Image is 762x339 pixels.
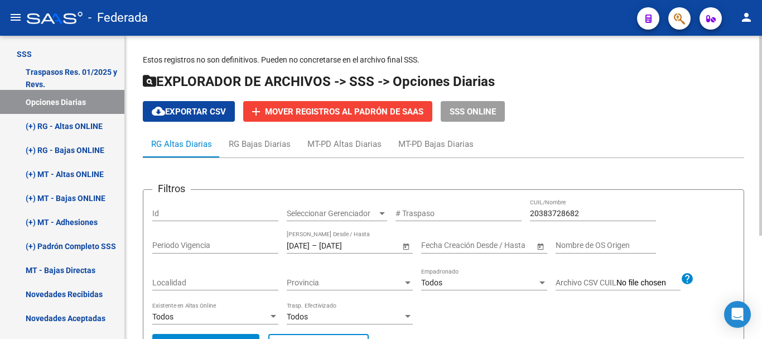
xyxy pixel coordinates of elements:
span: - Federada [88,6,148,30]
button: Open calendar [400,240,412,252]
div: MT-PD Bajas Diarias [398,138,474,150]
h3: Filtros [152,181,191,197]
span: Seleccionar Gerenciador [287,209,377,218]
input: Archivo CSV CUIL [616,278,681,288]
span: Todos [287,312,308,321]
div: RG Bajas Diarias [229,138,291,150]
input: Start date [421,241,456,250]
mat-icon: add [249,105,263,118]
mat-icon: menu [9,11,22,24]
button: Exportar CSV [143,101,235,122]
span: Archivo CSV CUIL [556,278,616,287]
span: EXPLORADOR DE ARCHIVOS -> SSS -> Opciones Diarias [143,74,495,89]
p: Estos registros no son definitivos. Pueden no concretarse en el archivo final SSS. [143,54,744,66]
input: End date [465,241,520,250]
span: Todos [421,278,442,287]
mat-icon: help [681,272,694,285]
mat-icon: cloud_download [152,104,165,118]
span: Exportar CSV [152,107,226,117]
span: – [312,241,317,250]
button: Open calendar [534,240,546,252]
span: Mover registros al PADRÓN de SAAS [265,107,423,117]
button: SSS ONLINE [441,101,505,122]
mat-icon: person [740,11,753,24]
span: Provincia [287,278,403,288]
div: RG Altas Diarias [151,138,212,150]
input: Start date [287,241,310,250]
div: MT-PD Altas Diarias [307,138,382,150]
button: Mover registros al PADRÓN de SAAS [243,101,432,122]
span: Todos [152,312,173,321]
input: End date [319,241,374,250]
div: Open Intercom Messenger [724,301,751,328]
span: SSS ONLINE [450,107,496,117]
